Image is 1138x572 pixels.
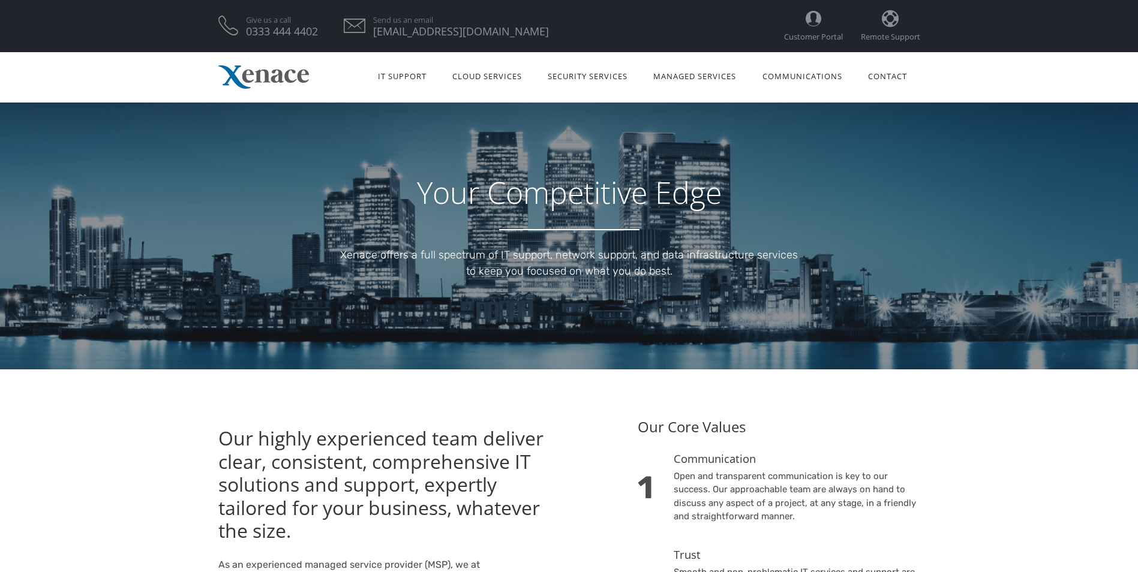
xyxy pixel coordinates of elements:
a: Security Services [535,56,641,94]
h5: Trust [674,547,920,562]
a: Managed Services [641,56,749,94]
span: [EMAIL_ADDRESS][DOMAIN_NAME] [373,28,549,35]
span: Send us an email [373,16,549,24]
a: Give us a call 0333 444 4402 [246,16,318,35]
p: Open and transparent communication is key to our success. Our approachable team are always on han... [674,469,920,523]
h3: Our highly experienced team deliver clear, consistent, comprehensive IT solutions and support, ex... [218,427,560,542]
span: 0333 444 4402 [246,28,318,35]
div: Xenace offers a full spectrum of IT support, network support, and data infrastructure services to... [218,247,920,279]
h4: Our Core Values [638,417,920,436]
span: Give us a call [246,16,318,24]
h5: Communication [674,451,920,466]
img: Xenace [218,65,309,89]
a: Cloud Services [439,56,535,94]
a: Communications [749,56,855,94]
h3: Your Competitive Edge [218,174,920,210]
a: Send us an email [EMAIL_ADDRESS][DOMAIN_NAME] [373,16,549,35]
a: IT Support [365,56,439,94]
a: Contact [855,56,920,94]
